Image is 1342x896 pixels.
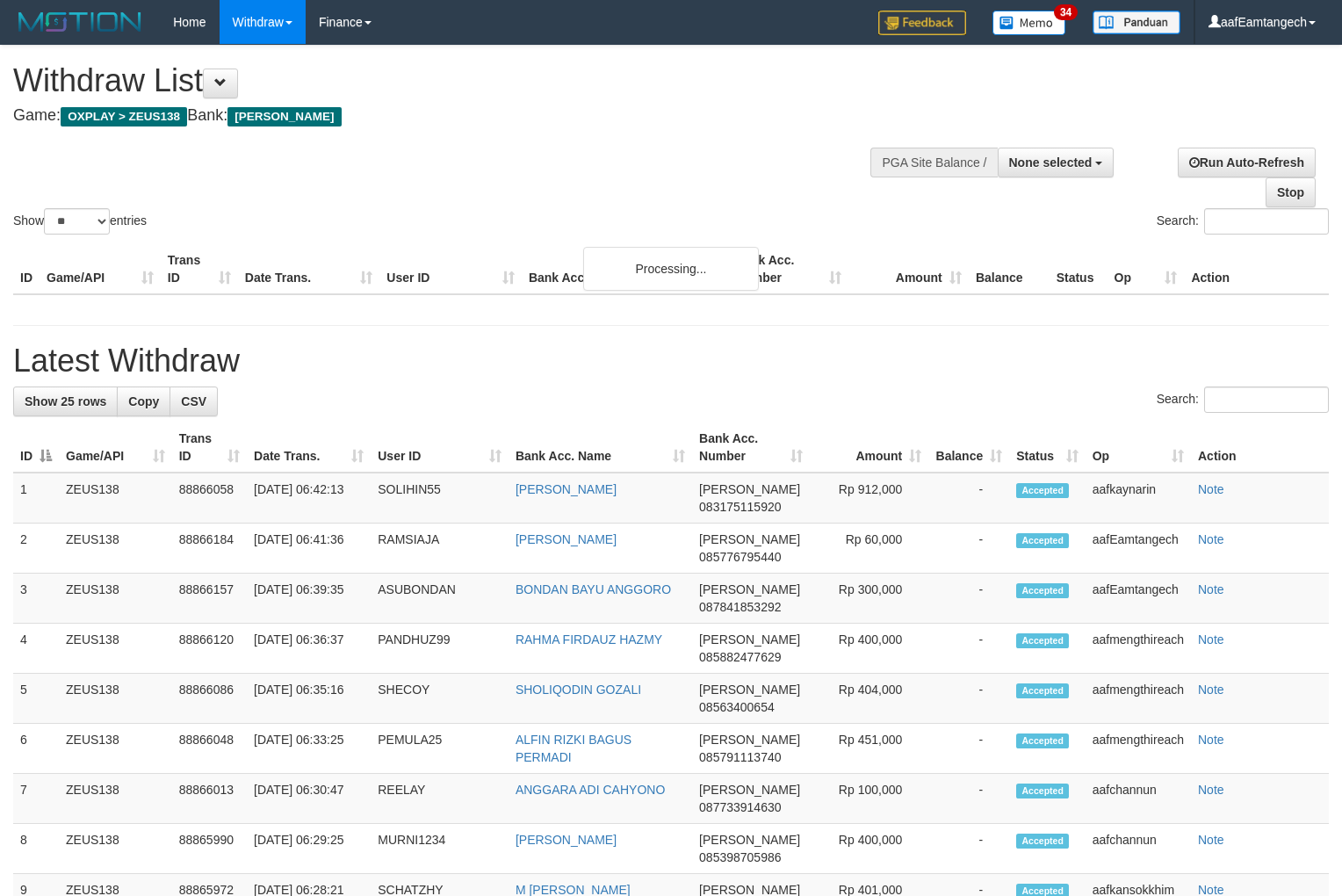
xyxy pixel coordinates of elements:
select: Showentries [44,208,110,235]
a: Note [1198,733,1224,747]
a: Note [1198,482,1224,496]
span: Copy 085398705986 to clipboard [699,850,781,864]
a: BONDAN BAYU ANGGORO [516,582,671,596]
a: Note [1198,683,1224,697]
div: Processing... [583,247,759,291]
td: aafkaynarin [1086,473,1191,524]
span: [PERSON_NAME] [699,532,800,546]
th: Date Trans. [238,244,380,294]
span: Copy 085791113740 to clipboard [699,750,781,764]
a: Copy [117,387,170,416]
td: aafmengthireach [1086,724,1191,774]
span: Copy 087841853292 to clipboard [699,600,781,614]
a: [PERSON_NAME] [516,482,617,496]
td: 88865990 [172,824,247,874]
td: Rp 400,000 [810,824,928,874]
td: ZEUS138 [59,524,172,574]
td: REELAY [371,774,509,824]
td: - [928,624,1009,674]
h1: Withdraw List [13,63,877,98]
td: [DATE] 06:29:25 [247,824,371,874]
td: SOLIHIN55 [371,473,509,524]
td: 1 [13,473,59,524]
span: Copy [128,394,159,408]
button: None selected [998,148,1115,177]
td: PANDHUZ99 [371,624,509,674]
th: Amount [848,244,969,294]
a: Stop [1266,177,1316,207]
span: Copy 085882477629 to clipboard [699,650,781,664]
td: ZEUS138 [59,473,172,524]
img: Button%20Memo.svg [992,11,1066,35]
td: PEMULA25 [371,724,509,774]
td: 8 [13,824,59,874]
h1: Latest Withdraw [13,343,1329,379]
td: - [928,574,1009,624]
td: Rp 400,000 [810,624,928,674]
span: Accepted [1016,834,1069,849]
th: Status [1050,244,1108,294]
th: Bank Acc. Name: activate to sort column ascending [509,423,692,473]
td: 88866120 [172,624,247,674]
a: Note [1198,532,1224,546]
td: 88866013 [172,774,247,824]
td: - [928,524,1009,574]
span: [PERSON_NAME] [699,733,800,747]
td: ZEUS138 [59,624,172,674]
a: [PERSON_NAME] [516,833,617,847]
a: ANGGARA ADI CAHYONO [516,783,665,797]
a: Note [1198,783,1224,797]
span: OXPLAY > ZEUS138 [61,107,187,126]
td: [DATE] 06:39:35 [247,574,371,624]
span: 34 [1054,4,1078,20]
a: [PERSON_NAME] [516,532,617,546]
th: Action [1191,423,1329,473]
td: 6 [13,724,59,774]
th: Op: activate to sort column ascending [1086,423,1191,473]
td: - [928,473,1009,524]
td: SHECOY [371,674,509,724]
span: Accepted [1016,633,1069,648]
td: 88866157 [172,574,247,624]
th: Status: activate to sort column ascending [1009,423,1085,473]
span: [PERSON_NAME] [699,582,800,596]
td: [DATE] 06:35:16 [247,674,371,724]
td: RAMSIAJA [371,524,509,574]
td: Rp 60,000 [810,524,928,574]
a: Show 25 rows [13,387,118,416]
span: Copy 085776795440 to clipboard [699,550,781,564]
td: 88866058 [172,473,247,524]
th: Amount: activate to sort column ascending [810,423,928,473]
td: ZEUS138 [59,574,172,624]
span: Copy 087733914630 to clipboard [699,800,781,814]
a: CSV [170,387,218,416]
th: User ID [379,244,522,294]
input: Search: [1204,208,1329,235]
span: None selected [1009,155,1093,170]
a: Note [1198,833,1224,847]
td: ZEUS138 [59,774,172,824]
a: Note [1198,582,1224,596]
td: aafEamtangech [1086,524,1191,574]
th: Game/API: activate to sort column ascending [59,423,172,473]
th: Trans ID: activate to sort column ascending [172,423,247,473]
td: aafchannun [1086,824,1191,874]
a: Run Auto-Refresh [1178,148,1316,177]
td: [DATE] 06:33:25 [247,724,371,774]
span: Accepted [1016,733,1069,748]
span: [PERSON_NAME] [699,783,800,797]
td: ASUBONDAN [371,574,509,624]
td: 88866048 [172,724,247,774]
td: - [928,674,1009,724]
img: MOTION_logo.png [13,9,147,35]
td: [DATE] 06:30:47 [247,774,371,824]
label: Show entries [13,208,147,235]
th: Trans ID [161,244,238,294]
span: Accepted [1016,533,1069,548]
td: ZEUS138 [59,724,172,774]
span: Accepted [1016,583,1069,598]
td: 88866184 [172,524,247,574]
th: Game/API [40,244,161,294]
label: Search: [1157,387,1329,413]
td: aafmengthireach [1086,624,1191,674]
